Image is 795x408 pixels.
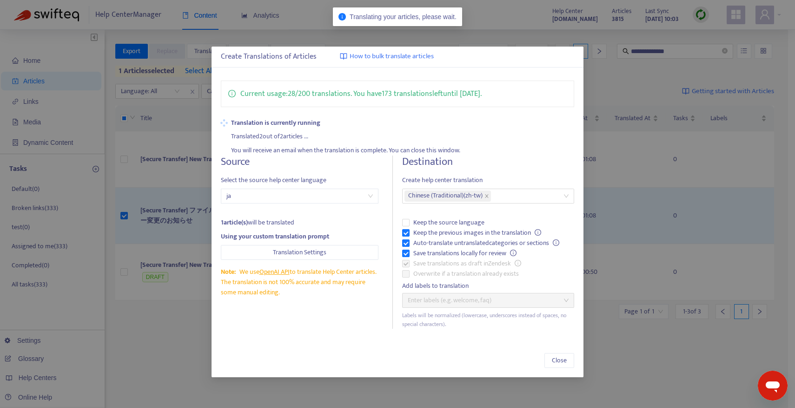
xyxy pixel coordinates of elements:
[221,267,378,298] div: We use to translate Help Center articles. The translation is not 100% accurate and may require so...
[350,51,434,62] span: How to bulk translate articles
[402,156,574,168] h4: Destination
[221,217,248,228] strong: 1 article(s)
[228,88,236,97] span: info-circle
[553,239,559,246] span: info-circle
[408,190,483,202] span: Chinese (Traditional) ( zh-tw )
[410,228,545,238] span: Keep the previous images in the translation
[402,281,574,291] div: Add labels to translation
[259,266,290,277] a: OpenAI API
[221,266,236,277] span: Note:
[410,258,525,269] span: Save translations as draft in Zendesk
[240,88,482,100] p: Current usage: 28 / 200 translations . You have 173 translations left until [DATE] .
[402,311,574,329] div: Labels will be normalized (lowercase, underscores instead of spaces, no special characters).
[226,189,373,203] span: ja
[231,118,575,128] strong: Translation is currently running
[515,260,521,266] span: info-circle
[510,250,517,256] span: info-circle
[410,248,520,258] span: Save translations locally for review
[350,13,457,20] span: Translating your articles, please wait.
[544,353,574,368] button: Close
[410,238,563,248] span: Auto-translate untranslated categories or sections
[552,355,567,366] span: Close
[758,371,788,401] iframe: Button to launch messaging window
[231,128,575,142] div: Translated 2 out of 2 articles ...
[273,247,326,258] span: Translation Settings
[340,53,347,60] img: image-link
[410,218,488,228] span: Keep the source language
[221,175,378,185] span: Select the source help center language
[338,13,346,20] span: info-circle
[221,51,574,62] div: Create Translations of Articles
[221,245,378,260] button: Translation Settings
[410,269,523,279] span: Overwrite if a translation already exists
[340,51,434,62] a: How to bulk translate articles
[231,142,575,156] div: You will receive an email when the translation is complete. You can close this window.
[221,231,378,242] div: Using your custom translation prompt
[535,229,541,236] span: info-circle
[221,156,378,168] h4: Source
[221,218,378,228] div: will be translated
[484,194,489,198] span: close
[402,175,574,185] span: Create help center translation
